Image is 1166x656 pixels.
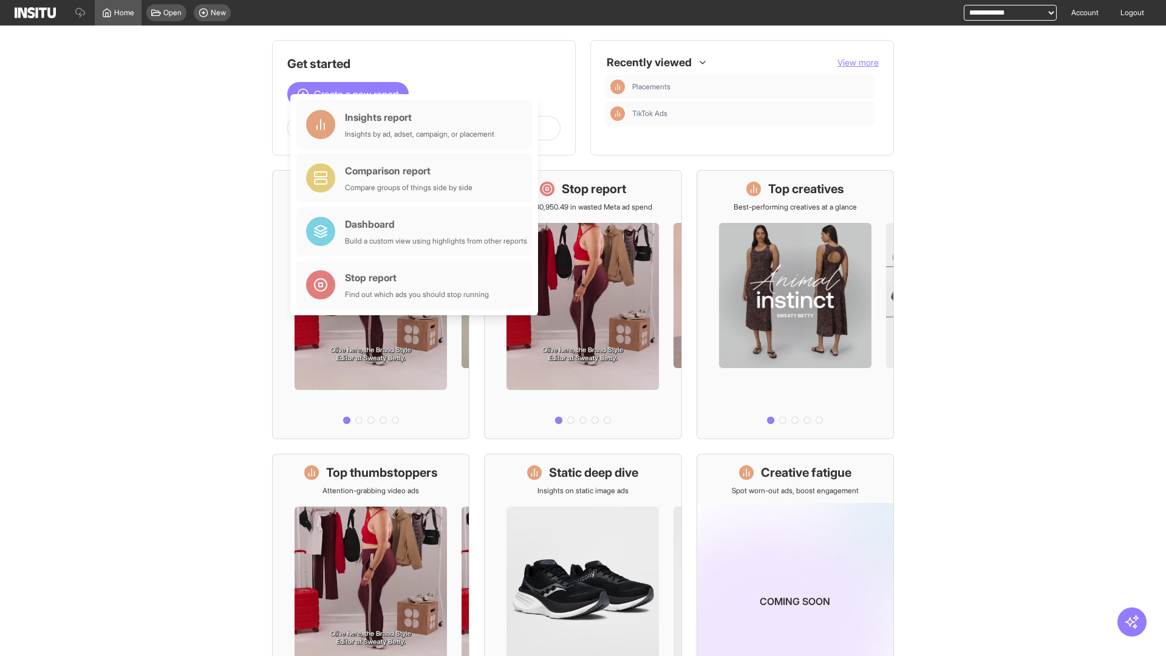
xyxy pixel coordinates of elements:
[562,180,626,197] h1: Stop report
[697,170,894,439] a: Top creativesBest-performing creatives at a glance
[163,8,182,18] span: Open
[345,236,527,246] div: Build a custom view using highlights from other reports
[345,270,489,285] div: Stop report
[734,202,857,212] p: Best-performing creatives at a glance
[287,82,409,106] button: Create a new report
[345,163,472,178] div: Comparison report
[837,56,879,69] button: View more
[326,464,438,481] h1: Top thumbstoppers
[484,170,681,439] a: Stop reportSave £30,950.49 in wasted Meta ad spend
[211,8,226,18] span: New
[114,8,134,18] span: Home
[345,217,527,231] div: Dashboard
[345,110,494,125] div: Insights report
[632,82,670,92] span: Placements
[287,55,561,72] h1: Get started
[272,170,469,439] a: What's live nowSee all active ads instantly
[610,106,625,121] div: Insights
[837,57,879,67] span: View more
[345,290,489,299] div: Find out which ads you should stop running
[768,180,844,197] h1: Top creatives
[513,202,652,212] p: Save £30,950.49 in wasted Meta ad spend
[537,486,629,496] p: Insights on static image ads
[322,486,419,496] p: Attention-grabbing video ads
[314,87,399,101] span: Create a new report
[632,109,869,118] span: TikTok Ads
[345,183,472,193] div: Compare groups of things side by side
[632,109,667,118] span: TikTok Ads
[15,7,56,18] img: Logo
[632,82,869,92] span: Placements
[345,129,494,139] div: Insights by ad, adset, campaign, or placement
[610,80,625,94] div: Insights
[549,464,638,481] h1: Static deep dive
